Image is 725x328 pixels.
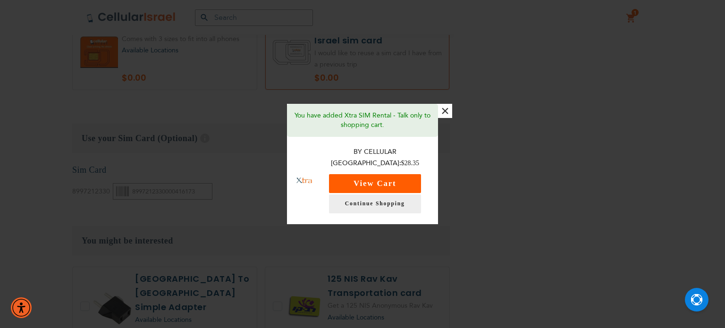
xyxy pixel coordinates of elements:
button: × [438,104,452,118]
p: You have added Xtra SIM Rental - Talk only to shopping cart. [294,111,431,130]
div: Accessibility Menu [11,297,32,318]
a: Continue Shopping [329,194,421,213]
span: $28.35 [401,160,420,167]
p: By Cellular [GEOGRAPHIC_DATA]: [321,146,429,169]
button: View Cart [329,174,421,193]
